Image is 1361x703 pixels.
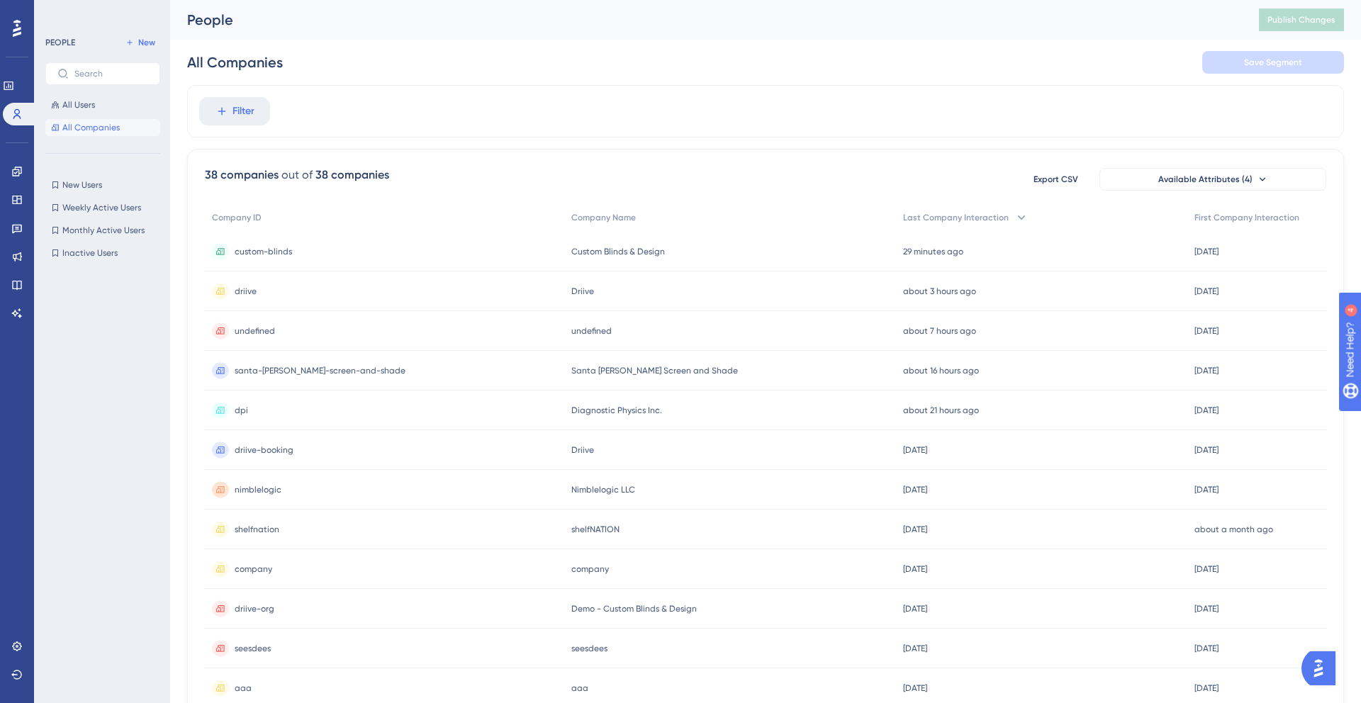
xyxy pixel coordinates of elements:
span: aaa [235,682,252,694]
span: All Users [62,99,95,111]
button: Filter [199,97,270,125]
span: Nimblelogic LLC [571,484,635,495]
time: [DATE] [903,445,927,455]
time: [DATE] [1194,247,1219,257]
button: All Users [45,96,160,113]
span: First Company Interaction [1194,212,1299,223]
span: Driive [571,444,594,456]
button: All Companies [45,119,160,136]
time: [DATE] [1194,366,1219,376]
time: [DATE] [1194,286,1219,296]
span: Publish Changes [1267,14,1335,26]
time: [DATE] [1194,564,1219,574]
span: Custom Blinds & Design [571,246,665,257]
button: Monthly Active Users [45,222,160,239]
time: [DATE] [1194,683,1219,693]
span: Last Company Interaction [903,212,1009,223]
div: All Companies [187,52,283,72]
span: shelfnation [235,524,279,535]
span: driive-booking [235,444,293,456]
span: custom-blinds [235,246,292,257]
span: shelfNATION [571,524,620,535]
time: [DATE] [1194,445,1219,455]
time: about 7 hours ago [903,326,976,336]
button: New Users [45,176,160,193]
div: 38 companies [315,167,389,184]
span: Demo - Custom Blinds & Design [571,603,697,614]
button: Inactive Users [45,244,160,261]
span: undefined [571,325,612,337]
time: [DATE] [903,683,927,693]
button: Publish Changes [1259,9,1344,31]
time: [DATE] [1194,604,1219,614]
iframe: UserGuiding AI Assistant Launcher [1301,647,1344,690]
span: Weekly Active Users [62,202,141,213]
span: driive-org [235,603,274,614]
button: New [121,34,160,51]
span: company [571,563,609,575]
span: nimblelogic [235,484,281,495]
time: [DATE] [903,524,927,534]
time: [DATE] [1194,326,1219,336]
span: undefined [235,325,275,337]
span: Filter [233,103,254,120]
div: 38 companies [205,167,279,184]
time: [DATE] [903,643,927,653]
span: seesdees [235,643,271,654]
button: Save Segment [1202,51,1344,74]
button: Export CSV [1020,168,1091,191]
time: about a month ago [1194,524,1273,534]
div: 4 [99,7,103,18]
span: New Users [62,179,102,191]
time: [DATE] [1194,485,1219,495]
div: PEOPLE [45,37,75,48]
span: driive [235,286,257,297]
span: seesdees [571,643,607,654]
span: dpi [235,405,248,416]
span: Export CSV [1034,174,1078,185]
time: [DATE] [903,564,927,574]
time: about 21 hours ago [903,405,979,415]
time: about 16 hours ago [903,366,979,376]
span: Inactive Users [62,247,118,259]
time: 29 minutes ago [903,247,963,257]
span: Santa [PERSON_NAME] Screen and Shade [571,365,738,376]
div: People [187,10,1223,30]
span: Save Segment [1244,57,1302,68]
time: [DATE] [1194,405,1219,415]
span: santa-[PERSON_NAME]-screen-and-shade [235,365,405,376]
span: Need Help? [33,4,89,21]
span: Driive [571,286,594,297]
time: [DATE] [903,604,927,614]
span: New [138,37,155,48]
input: Search [74,69,148,79]
span: company [235,563,272,575]
span: Available Attributes (4) [1158,174,1253,185]
div: out of [281,167,313,184]
time: about 3 hours ago [903,286,976,296]
button: Weekly Active Users [45,199,160,216]
time: [DATE] [1194,643,1219,653]
span: Diagnostic Physics Inc. [571,405,662,416]
button: Available Attributes (4) [1099,168,1326,191]
span: Company ID [212,212,262,223]
time: [DATE] [903,485,927,495]
span: All Companies [62,122,120,133]
span: Company Name [571,212,636,223]
span: aaa [571,682,588,694]
span: Monthly Active Users [62,225,145,236]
